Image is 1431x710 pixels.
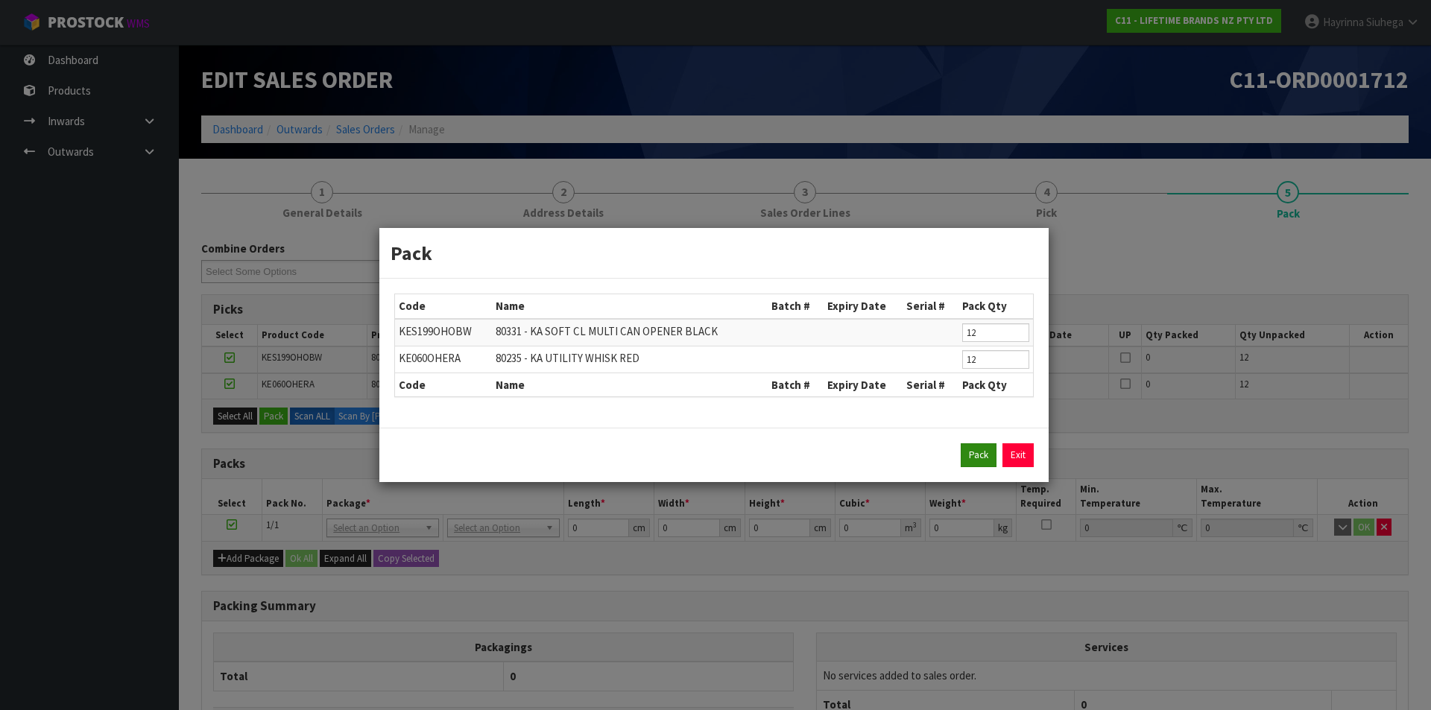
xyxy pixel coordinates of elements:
th: Name [492,294,768,318]
th: Batch # [768,373,824,396]
th: Code [395,294,492,318]
span: 80331 - KA SOFT CL MULTI CAN OPENER BLACK [496,324,718,338]
th: Serial # [903,294,958,318]
th: Pack Qty [958,373,1033,396]
button: Pack [961,443,996,467]
th: Name [492,373,768,396]
th: Expiry Date [824,373,903,396]
th: Pack Qty [958,294,1033,318]
th: Batch # [768,294,824,318]
span: KE060OHERA [399,351,461,365]
h3: Pack [391,239,1037,267]
a: Exit [1002,443,1034,467]
span: 80235 - KA UTILITY WHISK RED [496,351,639,365]
th: Expiry Date [824,294,903,318]
th: Code [395,373,492,396]
span: KES199OHOBW [399,324,472,338]
th: Serial # [903,373,958,396]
